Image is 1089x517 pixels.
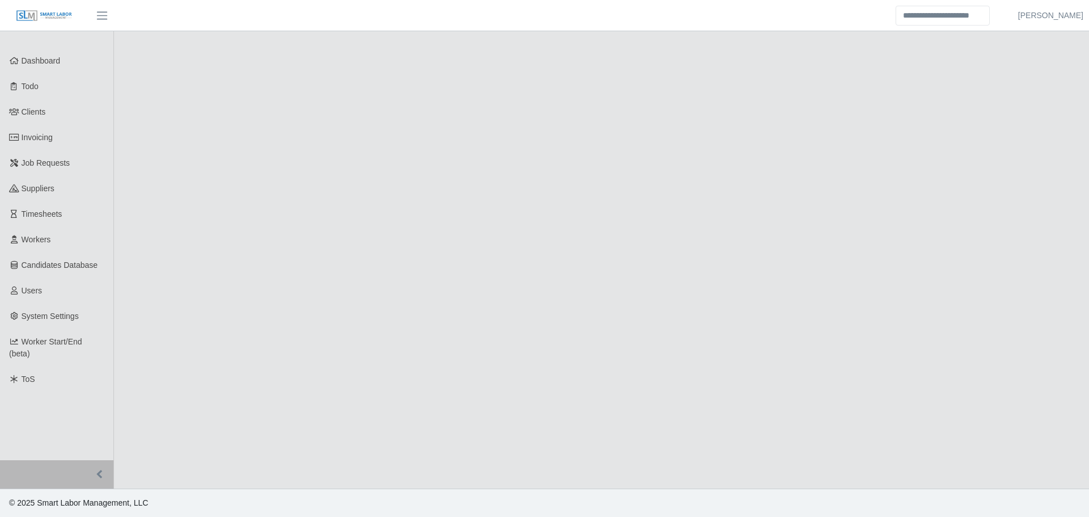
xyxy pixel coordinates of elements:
span: System Settings [22,312,79,321]
span: Users [22,286,43,295]
span: Suppliers [22,184,54,193]
span: Todo [22,82,39,91]
span: Clients [22,107,46,116]
input: Search [896,6,990,26]
span: Job Requests [22,158,70,167]
span: ToS [22,375,35,384]
img: SLM Logo [16,10,73,22]
span: Timesheets [22,209,62,218]
a: [PERSON_NAME] [1018,10,1083,22]
span: Worker Start/End (beta) [9,337,82,358]
span: Candidates Database [22,260,98,270]
span: Workers [22,235,51,244]
span: © 2025 Smart Labor Management, LLC [9,498,148,507]
span: Dashboard [22,56,61,65]
span: Invoicing [22,133,53,142]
